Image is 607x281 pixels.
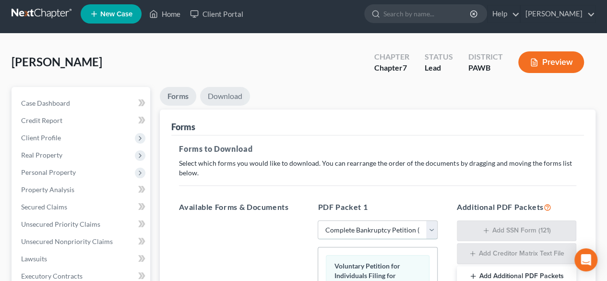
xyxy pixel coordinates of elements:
[21,255,47,263] span: Lawsuits
[21,134,61,142] span: Client Profile
[457,243,576,264] button: Add Creditor Matrix Text File
[179,201,298,213] h5: Available Forms & Documents
[13,112,150,129] a: Credit Report
[13,250,150,268] a: Lawsuits
[21,185,74,194] span: Property Analysis
[179,143,576,155] h5: Forms to Download
[383,5,471,23] input: Search by name...
[100,11,132,18] span: New Case
[171,121,195,133] div: Forms
[179,159,576,178] p: Select which forms you would like to download. You can rearrange the order of the documents by dr...
[468,51,503,62] div: District
[521,5,595,23] a: [PERSON_NAME]
[488,5,520,23] a: Help
[13,181,150,198] a: Property Analysis
[21,237,113,245] span: Unsecured Nonpriority Claims
[200,87,250,106] a: Download
[318,201,437,213] h5: PDF Packet 1
[160,87,196,106] a: Forms
[425,62,453,73] div: Lead
[457,201,576,213] h5: Additional PDF Packets
[21,272,83,280] span: Executory Contracts
[21,220,100,228] span: Unsecured Priority Claims
[374,51,409,62] div: Chapter
[468,62,503,73] div: PAWB
[13,233,150,250] a: Unsecured Nonpriority Claims
[574,248,597,271] div: Open Intercom Messenger
[144,5,185,23] a: Home
[21,99,70,107] span: Case Dashboard
[185,5,248,23] a: Client Portal
[13,95,150,112] a: Case Dashboard
[403,63,407,72] span: 7
[13,198,150,216] a: Secured Claims
[21,203,67,211] span: Secured Claims
[425,51,453,62] div: Status
[21,151,62,159] span: Real Property
[21,116,62,124] span: Credit Report
[21,168,76,176] span: Personal Property
[12,55,102,69] span: [PERSON_NAME]
[374,62,409,73] div: Chapter
[13,216,150,233] a: Unsecured Priority Claims
[518,51,584,73] button: Preview
[457,220,576,242] button: Add SSN Form (121)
